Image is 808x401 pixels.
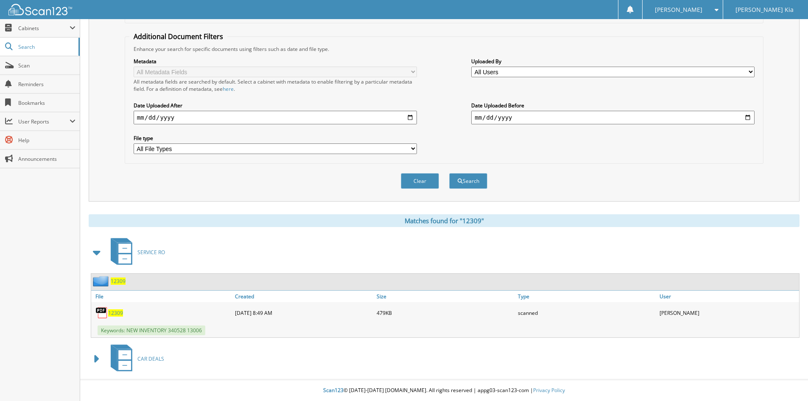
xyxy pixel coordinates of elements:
label: File type [134,135,417,142]
span: Announcements [18,155,75,163]
a: 12309 [108,309,123,317]
input: start [134,111,417,124]
span: CAR DEALS [137,355,164,362]
a: File [91,291,233,302]
a: SERVICE RO [106,236,165,269]
span: User Reports [18,118,70,125]
span: Help [18,137,75,144]
span: Search [18,43,74,50]
a: Size [375,291,516,302]
iframe: Chat Widget [766,360,808,401]
a: here [223,85,234,93]
label: Date Uploaded Before [471,102,755,109]
legend: Additional Document Filters [129,32,227,41]
a: Privacy Policy [533,387,565,394]
label: Metadata [134,58,417,65]
span: Reminders [18,81,75,88]
input: end [471,111,755,124]
div: Enhance your search for specific documents using filters such as date and file type. [129,45,759,53]
a: User [657,291,799,302]
img: scan123-logo-white.svg [8,4,72,15]
span: Bookmarks [18,99,75,107]
a: 12309 [111,278,126,285]
div: 479KB [375,304,516,321]
label: Date Uploaded After [134,102,417,109]
span: SERVICE RO [137,249,165,256]
div: All metadata fields are searched by default. Select a cabinet with metadata to enable filtering b... [134,78,417,93]
span: Keywords: NEW INVENTORY 340528 13006 [98,325,205,335]
img: PDF.png [95,306,108,319]
label: Uploaded By [471,58,755,65]
div: Matches found for "12309" [89,214,800,227]
div: [DATE] 8:49 AM [233,304,375,321]
span: [PERSON_NAME] [655,7,702,12]
span: Scan123 [323,387,344,394]
span: Cabinets [18,25,70,32]
a: Created [233,291,375,302]
div: scanned [516,304,657,321]
button: Search [449,173,487,189]
img: folder2.png [93,276,111,286]
div: © [DATE]-[DATE] [DOMAIN_NAME]. All rights reserved | appg03-scan123-com | [80,380,808,401]
button: Clear [401,173,439,189]
a: CAR DEALS [106,342,164,376]
div: [PERSON_NAME] [657,304,799,321]
a: Type [516,291,657,302]
span: Scan [18,62,75,69]
span: [PERSON_NAME] Kia [735,7,794,12]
